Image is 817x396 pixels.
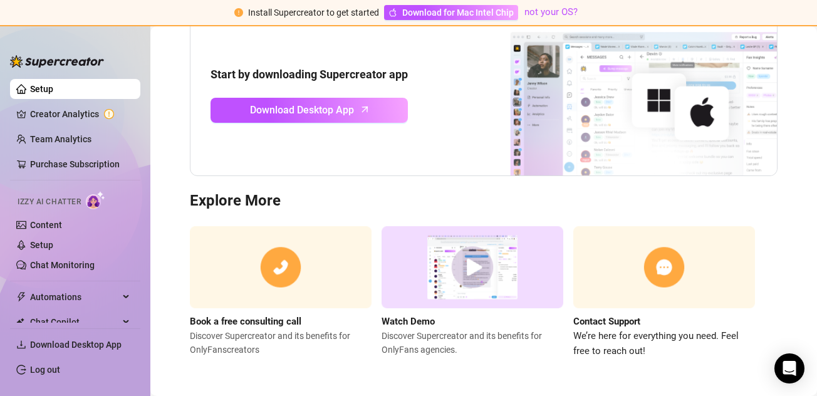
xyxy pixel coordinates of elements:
[30,240,53,250] a: Setup
[30,84,53,94] a: Setup
[30,287,119,307] span: Automations
[250,102,354,118] span: Download Desktop App
[573,329,755,358] span: We’re here for everything you need. Feel free to reach out!
[234,8,243,17] span: exclamation-circle
[16,292,26,302] span: thunderbolt
[86,191,105,209] img: AI Chatter
[382,226,563,358] a: Watch DemoDiscover Supercreator and its benefits for OnlyFans agencies.
[402,6,514,19] span: Download for Mac Intel Chip
[30,134,91,144] a: Team Analytics
[18,196,81,208] span: Izzy AI Chatter
[774,353,804,383] div: Open Intercom Messenger
[358,102,372,117] span: arrow-up
[30,154,130,174] a: Purchase Subscription
[30,260,95,270] a: Chat Monitoring
[30,340,122,350] span: Download Desktop App
[211,68,408,81] strong: Start by downloading Supercreator app
[464,13,777,176] img: download app
[573,226,755,308] img: contact support
[190,329,372,357] span: Discover Supercreator and its benefits for OnlyFans creators
[16,340,26,350] span: download
[30,312,119,332] span: Chat Copilot
[190,226,372,358] a: Book a free consulting callDiscover Supercreator and its benefits for OnlyFanscreators
[573,316,640,327] strong: Contact Support
[190,316,301,327] strong: Book a free consulting call
[10,55,104,68] img: logo-BBDzfeDw.svg
[384,5,518,20] a: Download for Mac Intel Chip
[190,191,778,211] h3: Explore More
[524,6,578,18] a: not your OS?
[382,226,563,308] img: supercreator demo
[388,8,397,17] span: apple
[190,226,372,308] img: consulting call
[16,318,24,326] img: Chat Copilot
[382,329,563,357] span: Discover Supercreator and its benefits for OnlyFans agencies.
[30,365,60,375] a: Log out
[248,8,379,18] span: Install Supercreator to get started
[382,316,435,327] strong: Watch Demo
[211,98,408,123] a: Download Desktop Apparrow-up
[30,220,62,230] a: Content
[30,104,130,124] a: Creator Analytics exclamation-circle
